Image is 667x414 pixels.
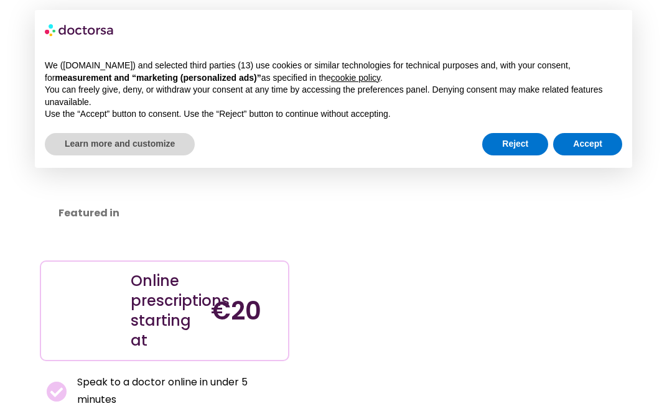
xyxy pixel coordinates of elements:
[46,196,283,211] iframe: Customer reviews powered by Trustpilot
[553,133,622,155] button: Accept
[57,284,111,338] img: Illustration depicting a young woman in a casual outfit, engaged with her smartphone. She has a p...
[331,73,380,83] a: cookie policy
[74,374,284,408] span: Speak to a doctor online in under 5 minutes
[131,271,198,351] div: Online prescriptions starting at
[45,60,622,84] p: We ([DOMAIN_NAME]) and selected third parties (13) use cookies or similar technologies for techni...
[46,181,233,196] iframe: Customer reviews powered by Trustpilot
[45,133,195,155] button: Learn more and customize
[482,133,548,155] button: Reject
[211,296,279,326] h4: €20
[45,20,114,40] img: logo
[45,108,622,121] p: Use the “Accept” button to consent. Use the “Reject” button to continue without accepting.
[45,84,622,108] p: You can freely give, deny, or withdraw your consent at any time by accessing the preferences pane...
[58,206,119,220] strong: Featured in
[55,73,261,83] strong: measurement and “marketing (personalized ads)”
